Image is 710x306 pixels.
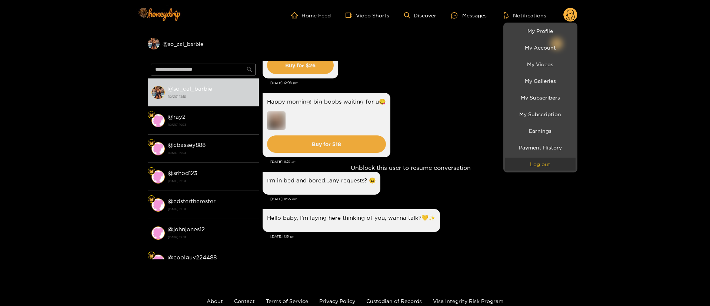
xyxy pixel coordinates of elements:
a: My Account [505,41,576,54]
a: My Galleries [505,74,576,87]
a: My Subscription [505,108,576,121]
a: My Videos [505,58,576,71]
a: My Profile [505,24,576,37]
a: Earnings [505,124,576,137]
a: Payment History [505,141,576,154]
a: My Subscribers [505,91,576,104]
button: Log out [505,158,576,171]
